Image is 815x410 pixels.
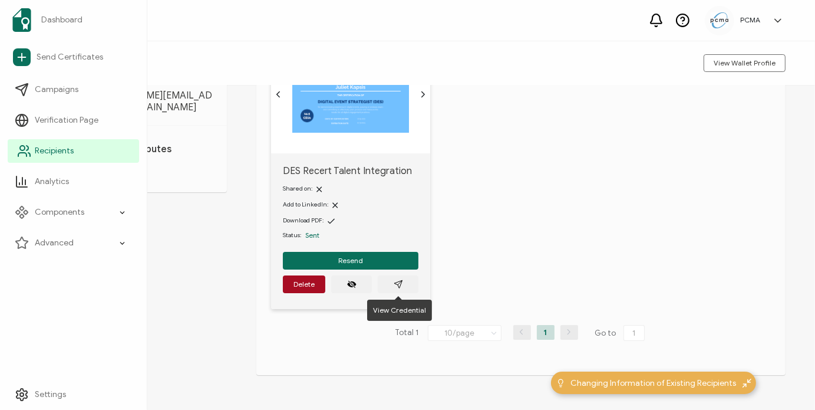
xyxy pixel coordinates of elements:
span: Advanced [35,237,74,249]
span: Components [35,206,84,218]
li: 1 [537,325,555,340]
span: Total 1 [395,325,419,342]
span: Add to LinkedIn: [283,201,328,208]
a: Send Certificates [8,44,139,71]
img: sertifier-logomark-colored.svg [12,8,31,32]
a: Verification Page [8,109,139,132]
h5: PCMA [740,16,760,24]
ion-icon: chevron forward outline [418,90,428,99]
a: Dashboard [8,4,139,37]
button: Delete [283,275,325,293]
span: DES Recert Talent Integration [283,165,418,177]
h1: Custom Attributes [88,143,212,155]
span: Delete [293,281,315,288]
span: Settings [35,389,66,401]
input: Select [428,325,501,341]
span: Resend [338,257,363,264]
button: View Wallet Profile [704,54,786,72]
a: Analytics [8,170,139,193]
div: View Credential [367,300,432,321]
p: Add attribute [88,167,212,178]
span: View Wallet Profile [714,60,776,67]
span: Verification Page [35,114,98,126]
ion-icon: eye off [347,280,357,289]
img: minimize-icon.svg [743,379,751,388]
button: Resend [283,252,418,270]
span: Dashboard [41,14,83,26]
span: Download PDF: [283,217,324,224]
ion-icon: paper plane outline [394,280,403,289]
img: 5c892e8a-a8c9-4ab0-b501-e22bba25706e.jpg [711,12,728,28]
span: Sent [305,231,319,240]
span: Status: [283,231,301,240]
span: [PERSON_NAME][EMAIL_ADDRESS][DOMAIN_NAME] [88,90,212,113]
span: Recipients [35,145,74,157]
span: Go to [595,325,647,342]
a: Settings [8,383,139,406]
span: Campaigns [35,84,78,96]
iframe: Chat Widget [756,353,815,410]
a: Campaigns [8,78,139,101]
span: Send Certificates [37,51,103,63]
span: Changing Information of Existing Recipients [571,377,737,389]
ion-icon: chevron back outline [273,90,283,99]
span: Analytics [35,176,69,188]
span: Shared on: [283,185,312,192]
a: Recipients [8,139,139,163]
